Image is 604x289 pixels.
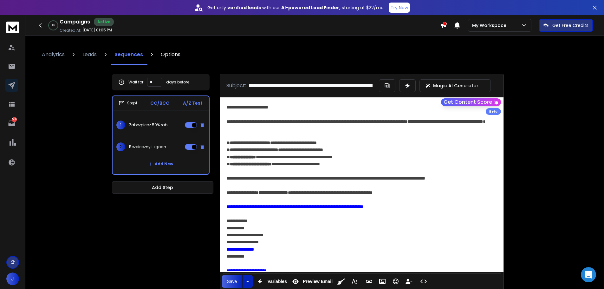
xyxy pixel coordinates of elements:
a: Analytics [38,44,68,65]
div: I can see that you have exhausted the credits under your plan, for this we have the option to pur... [10,159,99,208]
p: Sequences [114,51,143,58]
p: Bezpieczny i zgodny z dyrektywą UE System Sygnalistów – teraz taniej o połowę [129,144,170,149]
img: Profile image for Box [18,3,28,14]
div: Hey [PERSON_NAME], thanks for reaching out.You can reach out to upto 50k active leads in a month ... [5,68,104,212]
img: Profile image for Lakshita [19,54,25,60]
span: Variables [266,279,288,284]
p: Created At: [60,28,81,33]
button: More Text [348,275,360,288]
button: Get Content Score [441,98,501,106]
iframe: Intercom live chat [581,267,596,282]
div: Step 1 [119,100,137,106]
button: go back [4,3,16,15]
div: Hey [PERSON_NAME], thanks for reaching out. [10,71,99,84]
p: Leads [82,51,97,58]
button: Variables [254,275,288,288]
b: [PERSON_NAME][EMAIL_ADDRESS][DOMAIN_NAME] [10,16,97,28]
p: A/Z Test [183,100,203,106]
div: joined the conversation [27,54,108,60]
div: Lakshita says… [5,53,122,68]
button: Magic AI Generator [419,79,491,92]
div: Lakshita says… [5,68,122,226]
button: Emoji picker [10,208,15,213]
button: Preview Email [289,275,334,288]
p: Analytics [42,51,65,58]
button: Insert Image (Ctrl+P) [376,275,388,288]
button: Add Step [112,181,213,194]
p: days before [166,80,189,85]
button: Try Now [389,3,410,13]
button: Emoticons [390,275,402,288]
button: Gif picker [20,208,25,213]
a: Sequences [111,44,147,65]
span: 2 [116,142,125,151]
p: My Workspace [472,22,509,29]
b: In 1 hour [16,38,38,43]
button: Send a message… [109,205,119,215]
button: Get Free Credits [539,19,593,32]
div: Close [111,3,123,14]
p: Subject: [226,82,246,89]
p: Wait for [128,80,143,85]
b: [PERSON_NAME] [27,55,63,59]
div: Active [94,18,114,26]
p: The team can also help [31,8,79,14]
strong: verified leads [227,4,261,11]
p: Zabezpiecz 50% rabatu na Kompletny System Sygnalistów – tylko 150 PLN/mies. [129,122,170,128]
h1: Box [31,3,40,8]
strong: AI-powered Lead Finder, [281,4,341,11]
span: Preview Email [302,279,334,284]
button: J [6,273,19,285]
p: 550 [12,117,17,122]
p: 1 % [52,23,55,27]
button: Upload attachment [30,208,35,213]
button: Insert Link (Ctrl+K) [363,275,375,288]
a: Leads [79,44,101,65]
div: The team will be back 🕒 [10,32,99,44]
p: Get Free Credits [552,22,588,29]
li: Step1CC/BCCA/Z Test1Zabezpiecz 50% rabatu na Kompletny System Sygnalistów – tylko 150 PLN/mies.2B... [112,95,210,175]
p: Get only with our starting at $22/mo [207,4,384,11]
p: Try Now [391,4,408,11]
p: Options [161,51,180,58]
img: logo [6,22,19,33]
h1: Campaigns [60,18,90,26]
div: Beta [486,108,501,115]
button: Add New [143,158,178,170]
a: Options [157,44,184,65]
button: Home [99,3,111,15]
textarea: Message… [5,194,121,205]
button: Insert Unsubscribe Link [403,275,415,288]
button: Code View [418,275,430,288]
span: 1 [116,121,125,129]
a: 550 [5,117,18,130]
p: Magic AI Generator [433,82,478,89]
p: CC/BCC [150,100,169,106]
p: [DATE] 01:05 PM [82,28,112,33]
button: Save [222,275,242,288]
div: You can reach out to upto 50k active leads in a month under your plan as of now: [10,87,99,106]
button: Clean HTML [335,275,347,288]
